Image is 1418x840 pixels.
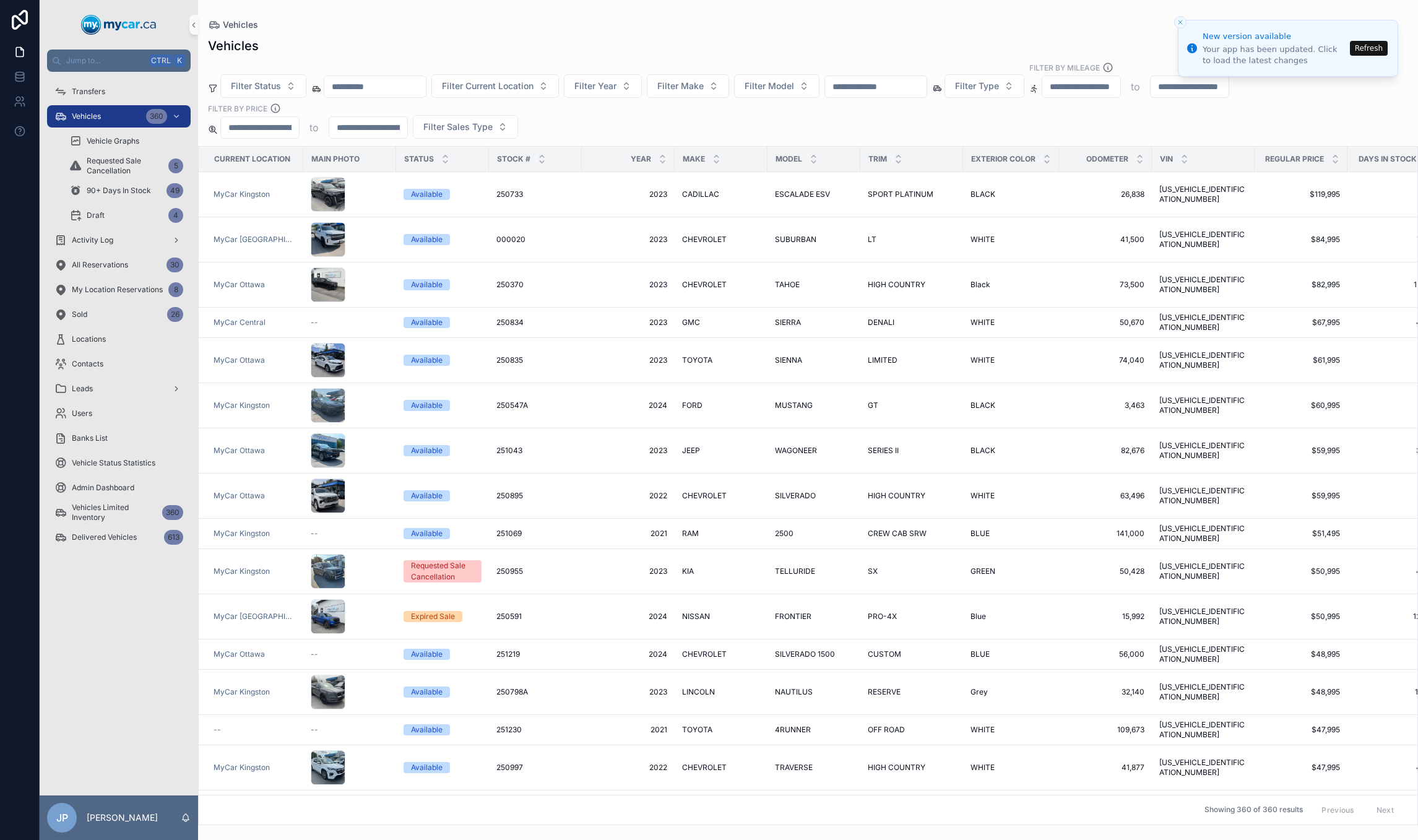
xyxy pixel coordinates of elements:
[72,483,134,493] span: Admin Dashboard
[775,401,853,410] a: MUSTANG
[146,109,167,124] div: 360
[682,355,760,365] a: TOYOTA
[404,189,482,200] a: Available
[496,529,522,539] span: 251069
[745,80,794,92] span: Filter Model
[423,121,493,133] span: Filter Sales Type
[47,254,191,276] a: All Reservations30
[496,491,574,501] a: 250895
[87,210,105,220] span: Draft
[1159,275,1247,295] a: [US_VEHICLE_IDENTIFICATION_NUMBER]
[214,529,270,539] span: MyCar Kingston
[1066,318,1144,327] a: 50,670
[1262,529,1340,539] span: $51,495
[1262,280,1340,290] span: $82,995
[589,529,667,539] a: 2021
[971,318,1052,327] a: WHITE
[62,180,191,202] a: 90+ Days In Stock49
[1262,401,1340,410] span: $60,995
[1066,491,1144,501] a: 63,496
[775,401,813,410] span: MUSTANG
[971,446,1052,456] a: BLACK
[87,156,163,176] span: Requested Sale Cancellation
[682,235,760,245] a: CHEVROLET
[72,458,155,468] span: Vehicle Status Statistics
[214,235,296,245] a: MyCar [GEOGRAPHIC_DATA]
[868,355,897,365] span: LIMITED
[564,74,642,98] button: Select Button
[775,446,853,456] a: WAGONEER
[1159,350,1247,370] a: [US_VEHICLE_IDENTIFICATION_NUMBER]
[1159,524,1247,543] a: [US_VEHICLE_IDENTIFICATION_NUMBER]
[868,189,956,199] a: SPORT PLATINUM
[868,401,878,410] span: GT
[868,401,956,410] a: GT
[775,280,853,290] a: TAHOE
[1066,235,1144,245] span: 41,500
[682,318,700,327] span: GMC
[404,279,482,290] a: Available
[971,280,990,290] span: Black
[214,529,296,539] a: MyCar Kingston
[72,260,128,270] span: All Reservations
[682,446,700,456] span: JEEP
[62,130,191,152] a: Vehicle Graphs
[682,189,760,199] a: CADILLAC
[168,208,183,223] div: 4
[87,136,139,146] span: Vehicle Graphs
[214,189,296,199] a: MyCar Kingston
[214,491,296,501] a: MyCar Ottawa
[775,318,853,327] a: SIERRA
[214,491,265,501] span: MyCar Ottawa
[496,355,523,365] span: 250835
[589,235,667,245] span: 2023
[72,384,93,394] span: Leads
[496,280,524,290] span: 250370
[167,307,183,322] div: 26
[682,280,760,290] a: CHEVROLET
[214,318,266,327] a: MyCar Central
[411,234,443,245] div: Available
[868,235,876,245] span: LT
[1066,446,1144,456] span: 82,676
[404,445,482,456] a: Available
[72,334,106,344] span: Locations
[1159,313,1247,332] a: [US_VEHICLE_IDENTIFICATION_NUMBER]
[162,505,183,520] div: 360
[1262,235,1340,245] span: $84,995
[1066,280,1144,290] a: 73,500
[175,56,184,66] span: K
[775,235,816,245] span: SUBURBAN
[971,189,1052,199] a: BLACK
[1159,486,1247,506] a: [US_VEHICLE_IDENTIFICATION_NUMBER]
[1159,184,1247,204] span: [US_VEHICLE_IDENTIFICATION_NUMBER]
[971,235,1052,245] a: WHITE
[971,355,1052,365] a: WHITE
[214,318,296,327] a: MyCar Central
[775,491,853,501] a: SILVERADO
[589,189,667,199] span: 2023
[223,19,258,31] span: Vehicles
[589,446,667,456] a: 2023
[1262,355,1340,365] a: $61,995
[496,529,574,539] a: 251069
[1262,318,1340,327] span: $67,995
[220,74,306,98] button: Select Button
[496,318,574,327] a: 250834
[413,115,518,139] button: Select Button
[1159,441,1247,461] span: [US_VEHICLE_IDENTIFICATION_NUMBER]
[775,529,853,539] a: 2500
[496,401,574,410] a: 250547A
[208,103,267,114] label: FILTER BY PRICE
[72,235,113,245] span: Activity Log
[971,529,990,539] span: BLUE
[775,355,853,365] a: SIENNA
[214,401,296,410] a: MyCar Kingston
[682,189,719,199] span: CADILLAC
[166,183,183,198] div: 49
[775,280,800,290] span: TAHOE
[311,529,389,539] a: --
[231,80,281,92] span: Filter Status
[589,401,667,410] a: 2024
